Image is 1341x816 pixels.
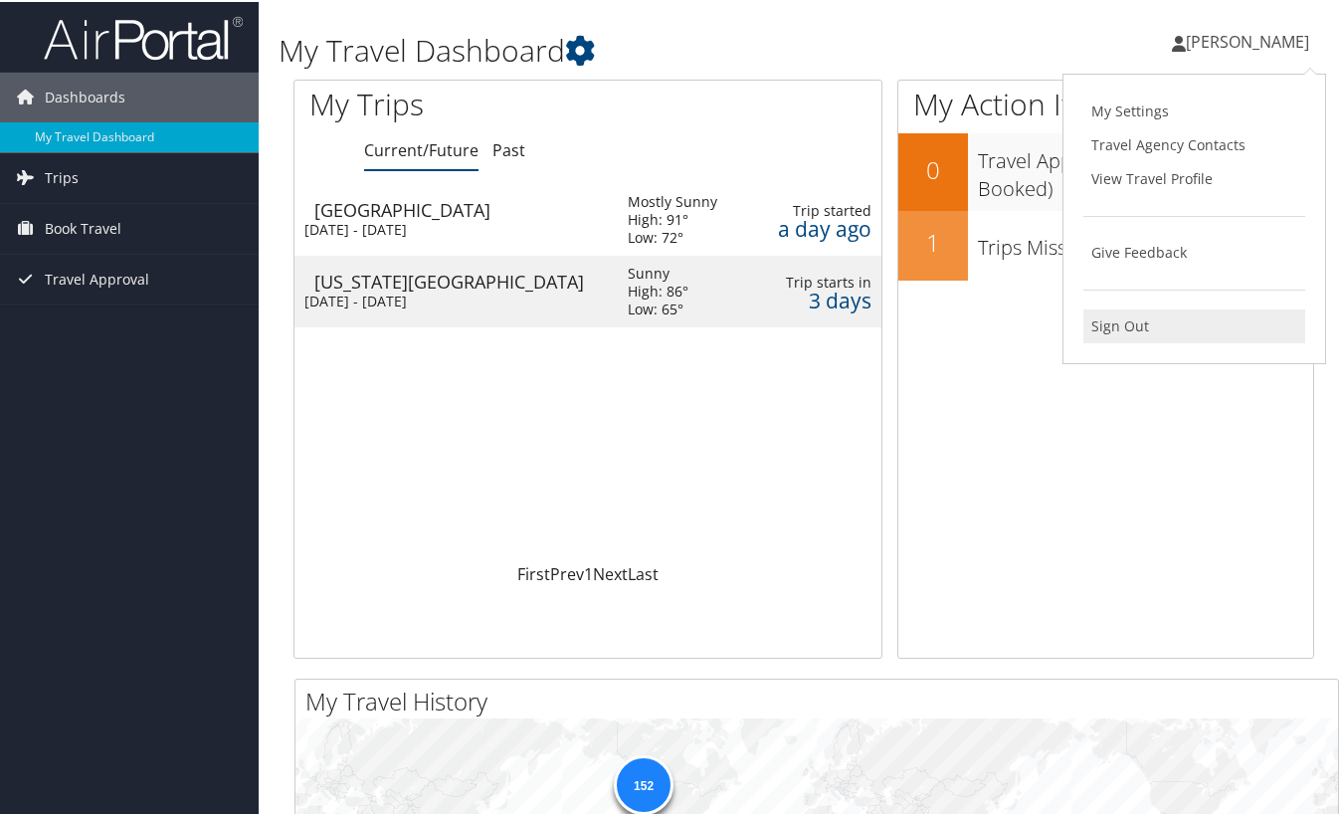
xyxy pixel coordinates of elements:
[314,199,608,217] div: [GEOGRAPHIC_DATA]
[628,209,717,227] div: High: 91°
[1083,234,1305,268] a: Give Feedback
[279,28,979,70] h1: My Travel Dashboard
[1083,307,1305,341] a: Sign Out
[304,291,598,308] div: [DATE] - [DATE]
[1083,126,1305,160] a: Travel Agency Contacts
[769,200,871,218] div: Trip started
[898,209,1313,279] a: 1Trips Missing Hotels
[978,222,1313,260] h3: Trips Missing Hotels
[628,281,688,299] div: High: 86°
[898,82,1313,123] h1: My Action Items
[628,191,717,209] div: Mostly Sunny
[978,135,1313,201] h3: Travel Approvals Pending (Advisor Booked)
[769,218,871,236] div: a day ago
[1186,29,1309,51] span: [PERSON_NAME]
[614,753,673,813] div: 152
[584,561,593,583] a: 1
[45,151,79,201] span: Trips
[593,561,628,583] a: Next
[364,137,479,159] a: Current/Future
[628,561,659,583] a: Last
[1172,10,1329,70] a: [PERSON_NAME]
[45,253,149,303] span: Travel Approval
[304,219,598,237] div: [DATE] - [DATE]
[898,131,1313,208] a: 0Travel Approvals Pending (Advisor Booked)
[769,290,871,307] div: 3 days
[1083,160,1305,194] a: View Travel Profile
[628,263,688,281] div: Sunny
[628,299,688,316] div: Low: 65°
[769,272,871,290] div: Trip starts in
[309,82,622,123] h1: My Trips
[492,137,525,159] a: Past
[45,202,121,252] span: Book Travel
[1083,93,1305,126] a: My Settings
[305,683,1338,716] h2: My Travel History
[314,271,608,289] div: [US_STATE][GEOGRAPHIC_DATA]
[550,561,584,583] a: Prev
[628,227,717,245] div: Low: 72°
[898,151,968,185] h2: 0
[898,224,968,258] h2: 1
[517,561,550,583] a: First
[45,71,125,120] span: Dashboards
[44,13,243,60] img: airportal-logo.png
